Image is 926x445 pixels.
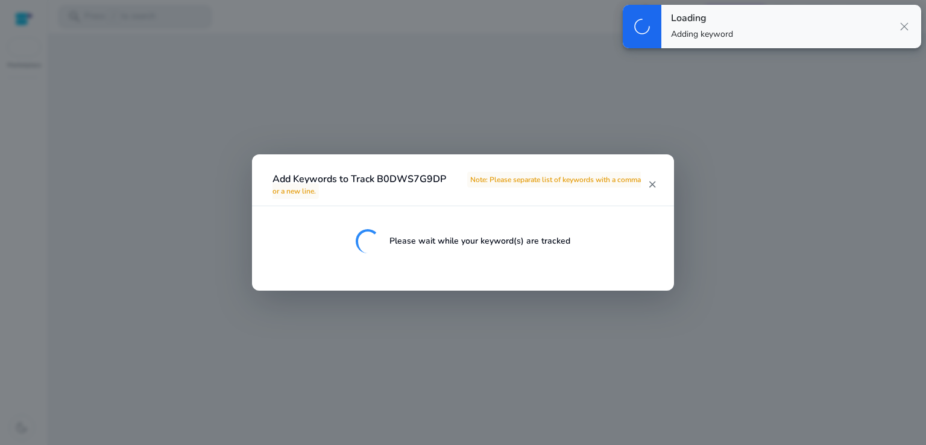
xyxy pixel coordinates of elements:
[647,179,657,190] mat-icon: close
[389,236,570,247] h5: Please wait while your keyword(s) are tracked
[272,172,641,199] span: Note: Please separate list of keywords with a comma or a new line.
[272,174,647,197] h4: Add Keywords to Track B0DWS7G9DP
[671,13,733,24] h4: Loading
[632,17,652,36] span: progress_activity
[897,19,912,34] span: close
[671,28,733,40] p: Adding keyword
